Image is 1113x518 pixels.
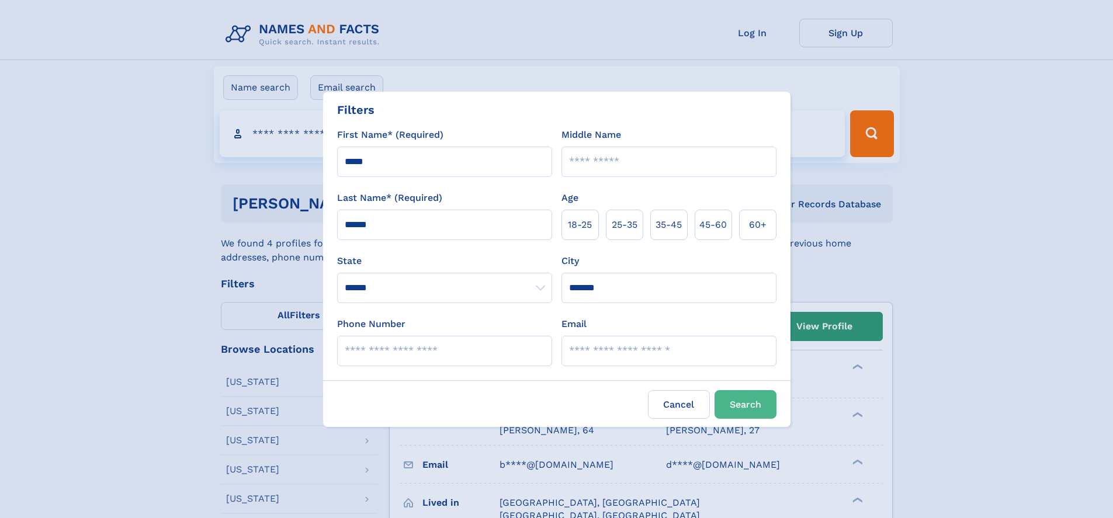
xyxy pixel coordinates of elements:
span: 60+ [749,218,767,232]
label: Last Name* (Required) [337,191,442,205]
label: Phone Number [337,317,405,331]
span: 35‑45 [656,218,682,232]
label: Middle Name [561,128,621,142]
div: Filters [337,101,375,119]
span: 18‑25 [568,218,592,232]
button: Search [715,390,776,419]
label: City [561,254,579,268]
label: Age [561,191,578,205]
label: Cancel [648,390,710,419]
label: First Name* (Required) [337,128,443,142]
label: State [337,254,552,268]
span: 45‑60 [699,218,727,232]
label: Email [561,317,587,331]
span: 25‑35 [612,218,637,232]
